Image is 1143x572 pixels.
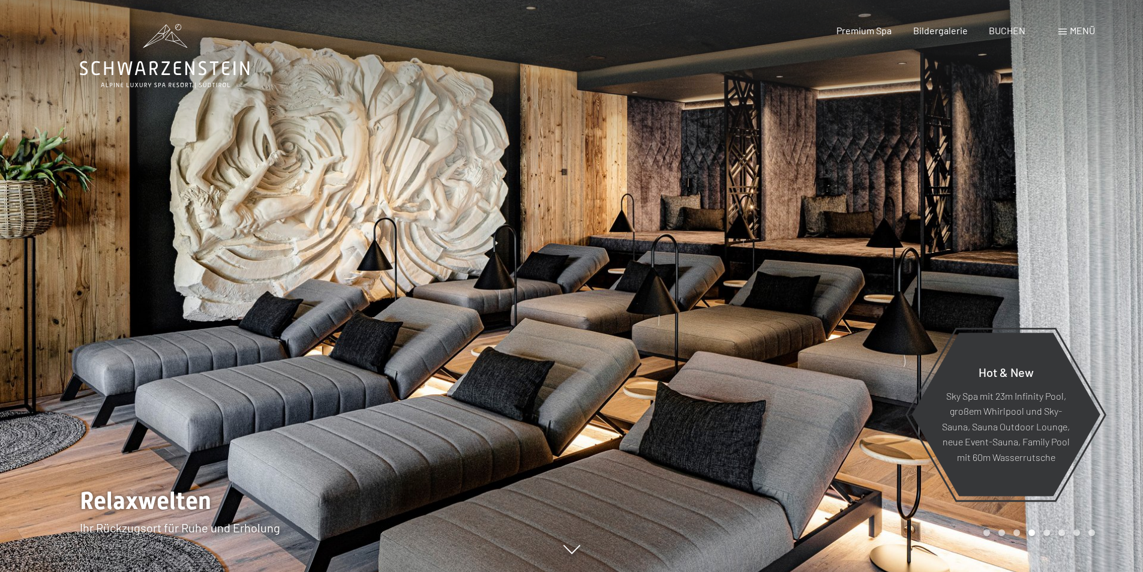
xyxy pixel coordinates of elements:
div: Carousel Page 2 [998,529,1005,536]
a: BUCHEN [989,25,1025,36]
div: Carousel Page 3 [1013,529,1020,536]
div: Carousel Page 8 [1088,529,1095,536]
div: Carousel Page 1 [983,529,990,536]
div: Carousel Pagination [979,529,1095,536]
span: Hot & New [979,364,1034,379]
a: Bildergalerie [913,25,968,36]
div: Carousel Page 6 [1058,529,1065,536]
a: Premium Spa [836,25,892,36]
div: Carousel Page 4 (Current Slide) [1028,529,1035,536]
p: Sky Spa mit 23m Infinity Pool, großem Whirlpool und Sky-Sauna, Sauna Outdoor Lounge, neue Event-S... [941,388,1071,465]
span: Menü [1070,25,1095,36]
div: Carousel Page 5 [1043,529,1050,536]
div: Carousel Page 7 [1073,529,1080,536]
a: Hot & New Sky Spa mit 23m Infinity Pool, großem Whirlpool und Sky-Sauna, Sauna Outdoor Lounge, ne... [911,332,1101,497]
